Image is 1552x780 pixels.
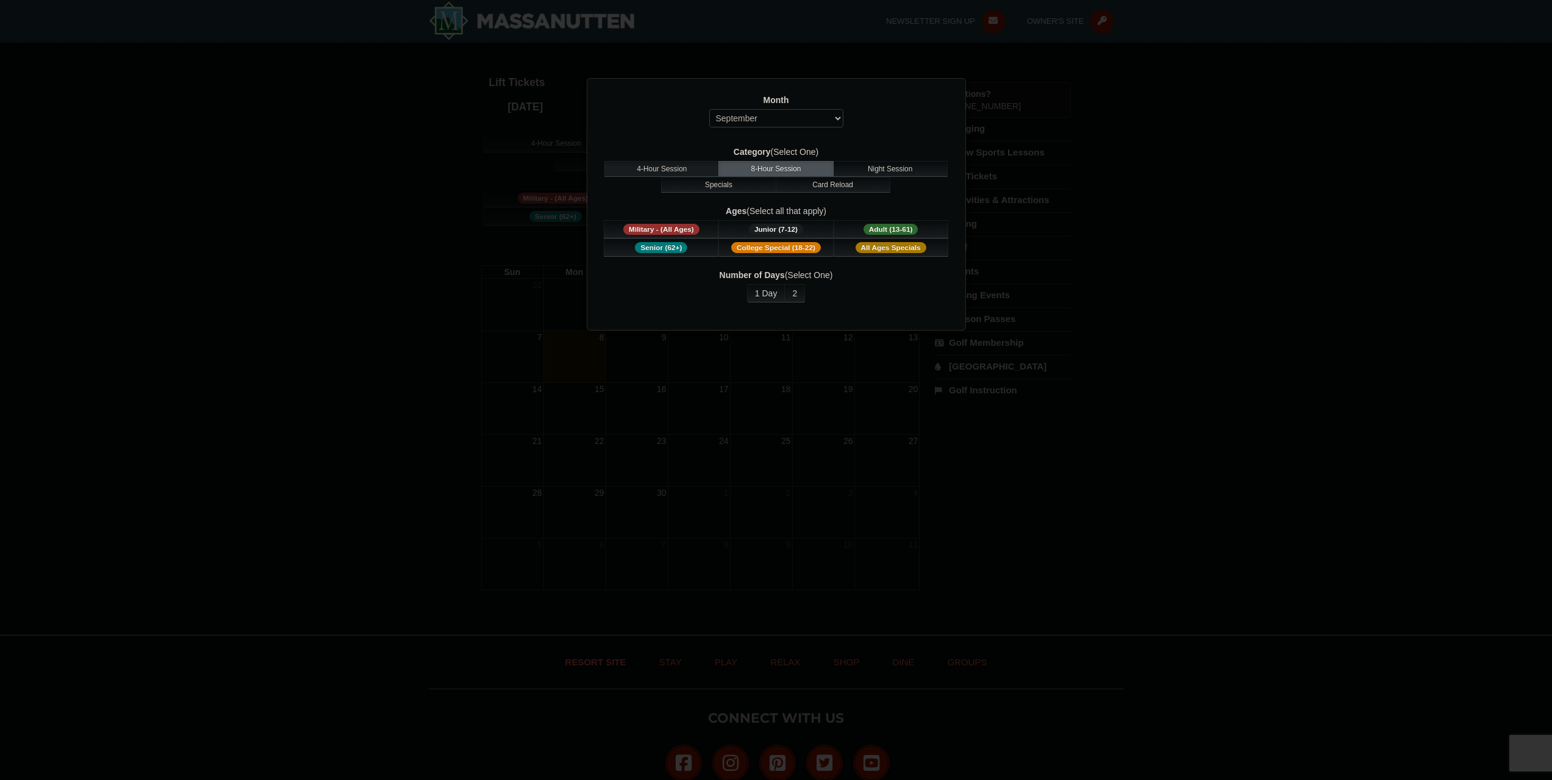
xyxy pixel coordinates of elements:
[604,161,719,177] button: 4-Hour Session
[720,270,785,280] strong: Number of Days
[833,161,948,177] button: Night Session
[604,238,718,257] button: Senior (62+)
[747,284,785,302] button: 1 Day
[718,161,833,177] button: 8-Hour Session
[864,224,918,235] span: Adult (13-61)
[726,206,746,216] strong: Ages
[731,242,821,253] span: College Special (18-22)
[776,177,890,193] button: Card Reload
[718,220,833,238] button: Junior (7-12)
[603,205,950,217] label: (Select all that apply)
[603,269,950,281] label: (Select One)
[661,177,776,193] button: Specials
[856,242,926,253] span: All Ages Specials
[834,238,948,257] button: All Ages Specials
[749,224,803,235] span: Junior (7-12)
[603,146,950,158] label: (Select One)
[718,238,833,257] button: College Special (18-22)
[734,147,771,157] strong: Category
[623,224,699,235] span: Military - (All Ages)
[784,284,805,302] button: 2
[834,220,948,238] button: Adult (13-61)
[763,95,789,105] strong: Month
[635,242,687,253] span: Senior (62+)
[604,220,718,238] button: Military - (All Ages)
